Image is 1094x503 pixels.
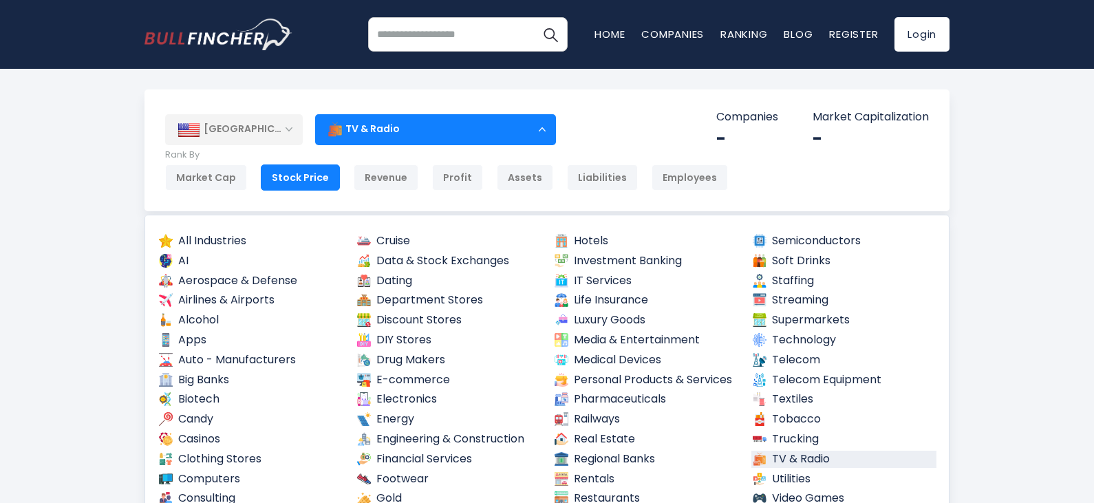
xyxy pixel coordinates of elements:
a: Alcohol [158,312,343,329]
a: Home [594,27,625,41]
a: Investment Banking [553,253,739,270]
div: - [813,128,929,149]
a: Engineering & Construction [356,431,541,448]
a: Clothing Stores [158,451,343,468]
a: Railways [553,411,739,428]
div: - [716,128,778,149]
a: Casinos [158,431,343,448]
a: Medical Devices [553,352,739,369]
div: Assets [497,164,553,191]
a: Data & Stock Exchanges [356,253,541,270]
a: Airlines & Airports [158,292,343,309]
div: [GEOGRAPHIC_DATA] [165,114,303,145]
a: Ranking [720,27,767,41]
a: Department Stores [356,292,541,309]
a: Technology [751,332,937,349]
a: Rentals [553,471,739,488]
a: Login [894,17,950,52]
div: TV & Radio [315,114,556,145]
a: Computers [158,471,343,488]
button: Search [533,17,568,52]
div: Profit [432,164,483,191]
a: Aerospace & Defense [158,272,343,290]
a: E-commerce [356,372,541,389]
a: TV & Radio [751,451,937,468]
p: Rank By [165,149,728,161]
a: Regional Banks [553,451,739,468]
a: Go to homepage [144,19,292,50]
a: Streaming [751,292,937,309]
a: Life Insurance [553,292,739,309]
a: Textiles [751,391,937,408]
a: Blog [784,27,813,41]
a: Supermarkets [751,312,937,329]
img: bullfincher logo [144,19,292,50]
div: Revenue [354,164,418,191]
a: DIY Stores [356,332,541,349]
a: Personal Products & Services [553,372,739,389]
a: Apps [158,332,343,349]
a: All Industries [158,233,343,250]
div: Stock Price [261,164,340,191]
a: Cruise [356,233,541,250]
a: Discount Stores [356,312,541,329]
a: Electronics [356,391,541,408]
a: Register [829,27,878,41]
a: IT Services [553,272,739,290]
a: Telecom [751,352,937,369]
a: Real Estate [553,431,739,448]
a: Biotech [158,391,343,408]
a: Hotels [553,233,739,250]
a: Dating [356,272,541,290]
a: Energy [356,411,541,428]
div: Liabilities [567,164,638,191]
a: Candy [158,411,343,428]
a: Auto - Manufacturers [158,352,343,369]
p: Market Capitalization [813,110,929,125]
p: Companies [716,110,778,125]
a: Footwear [356,471,541,488]
a: Big Banks [158,372,343,389]
a: Utilities [751,471,937,488]
div: Market Cap [165,164,247,191]
a: AI [158,253,343,270]
a: Staffing [751,272,937,290]
a: Soft Drinks [751,253,937,270]
div: Employees [652,164,728,191]
a: Media & Entertainment [553,332,739,349]
a: Drug Makers [356,352,541,369]
a: Financial Services [356,451,541,468]
a: Companies [641,27,704,41]
a: Telecom Equipment [751,372,937,389]
a: Semiconductors [751,233,937,250]
a: Luxury Goods [553,312,739,329]
a: Pharmaceuticals [553,391,739,408]
a: Tobacco [751,411,937,428]
a: Trucking [751,431,937,448]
